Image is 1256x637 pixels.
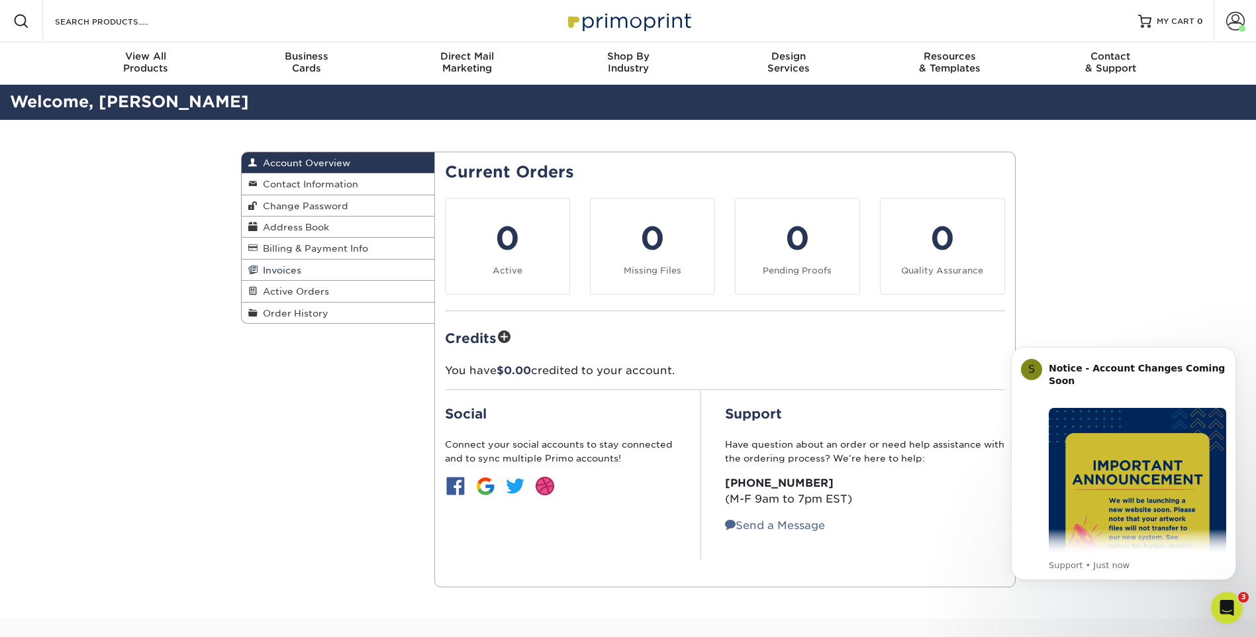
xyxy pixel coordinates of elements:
a: 0 Quality Assurance [880,198,1005,295]
a: 0 Pending Proofs [735,198,860,295]
a: Contact& Support [1030,42,1191,85]
iframe: Intercom notifications message [991,330,1256,630]
h2: Current Orders [445,163,1005,182]
div: Industry [548,50,708,74]
h2: Credits [445,327,1005,348]
span: View All [66,50,226,62]
a: Invoices [242,260,435,281]
a: Address Book [242,217,435,238]
a: BusinessCards [226,42,387,85]
a: Change Password [242,195,435,217]
div: Cards [226,50,387,74]
span: Billing & Payment Info [258,243,368,254]
div: & Support [1030,50,1191,74]
a: Billing & Payment Info [242,238,435,259]
img: btn-facebook.jpg [445,475,466,497]
a: 0 Active [445,198,570,295]
span: Shop By [548,50,708,62]
small: Quality Assurance [901,266,983,275]
div: 0 [599,215,706,262]
div: Marketing [387,50,548,74]
small: Missing Files [624,266,681,275]
a: Active Orders [242,281,435,302]
img: btn-dribbble.jpg [534,475,556,497]
img: btn-twitter.jpg [505,475,526,497]
div: 0 [744,215,851,262]
strong: [PHONE_NUMBER] [725,477,834,489]
p: Connect your social accounts to stay connected and to sync multiple Primo accounts! [445,438,677,465]
a: Direct MailMarketing [387,42,548,85]
span: Address Book [258,222,329,232]
span: Contact Information [258,179,358,189]
span: Active Orders [258,286,329,297]
p: (M-F 9am to 7pm EST) [725,475,1005,507]
div: 0 [454,215,561,262]
a: Account Overview [242,152,435,173]
input: SEARCH PRODUCTS..... [54,13,183,29]
a: Order History [242,303,435,323]
span: MY CART [1157,16,1194,27]
p: You have credited to your account. [445,363,1005,379]
div: Products [66,50,226,74]
p: Have question about an order or need help assistance with the ordering process? We’re here to help: [725,438,1005,465]
span: 0 [1197,17,1203,26]
a: Resources& Templates [869,42,1030,85]
span: 3 [1238,592,1249,603]
a: Contact Information [242,173,435,195]
div: 0 [889,215,996,262]
a: DesignServices [708,42,869,85]
span: Design [708,50,869,62]
div: Services [708,50,869,74]
h2: Support [725,406,1005,422]
span: Resources [869,50,1030,62]
span: Account Overview [258,158,350,168]
span: $0.00 [497,364,531,377]
a: View AllProducts [66,42,226,85]
span: Invoices [258,265,301,275]
img: btn-google.jpg [475,475,496,497]
a: Shop ByIndustry [548,42,708,85]
img: Primoprint [562,7,695,35]
small: Pending Proofs [763,266,832,275]
div: & Templates [869,50,1030,74]
span: Business [226,50,387,62]
iframe: Intercom live chat [1211,592,1243,624]
span: Order History [258,308,328,318]
small: Active [493,266,522,275]
a: 0 Missing Files [590,198,715,295]
span: Contact [1030,50,1191,62]
span: Direct Mail [387,50,548,62]
a: Send a Message [725,519,825,532]
span: Change Password [258,201,348,211]
h2: Social [445,406,677,422]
